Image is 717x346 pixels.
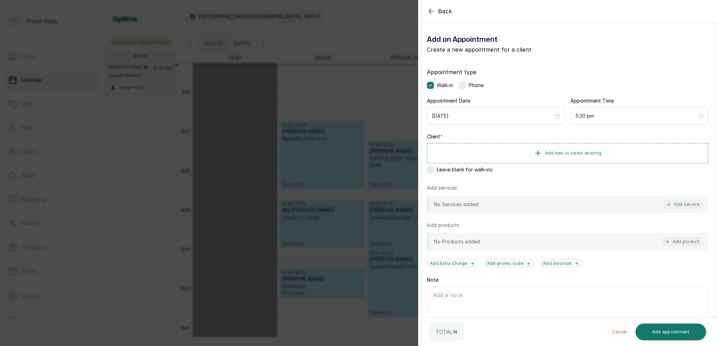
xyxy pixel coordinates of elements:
[437,166,493,173] span: Leave blank for walk-ins
[427,45,568,54] p: Create a new appointment for a client
[484,259,534,268] button: Add promo code
[663,200,703,209] button: Add service
[427,222,460,229] p: Add products
[427,133,443,140] label: Client
[427,7,452,15] button: Back
[545,150,602,156] span: Add new or select existing
[427,97,470,104] label: Appointment Date
[427,276,438,283] label: Note
[427,184,457,191] p: Add services
[575,112,697,120] input: Select time
[607,324,633,340] button: Cancel
[570,97,614,104] label: Appointment Time
[434,201,478,208] p: No Services added
[635,324,706,340] button: Add appointment
[427,34,568,45] h1: Add an Appointment
[427,143,708,163] button: Add new or select existing
[427,259,478,268] button: Add Extra Charge
[427,68,708,76] label: Appointment type
[540,259,583,268] button: Add discount
[438,7,452,15] span: Back
[432,112,553,120] input: Select date
[469,82,484,89] span: Phone
[436,328,457,335] p: TOTAL: ₦
[434,238,480,245] p: No Products added
[662,237,703,246] button: Add product
[437,82,453,89] span: Walk-in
